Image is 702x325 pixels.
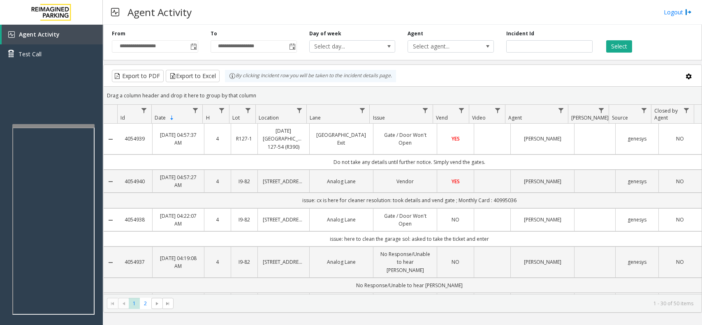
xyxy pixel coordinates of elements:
img: pageIcon [111,2,119,22]
span: Go to the last page [162,298,174,309]
span: Lot [232,114,240,121]
a: Lot Filter Menu [243,105,254,116]
a: I9-82 [236,258,253,266]
a: [PERSON_NAME] [516,258,569,266]
a: [GEOGRAPHIC_DATA] Exit [315,131,368,147]
a: [DATE] 04:19:08 AM [158,254,199,270]
td: issue: cx is here for cleaner resolution: took details and vend gate ; Monthly Card : 40995036 [118,193,702,208]
div: By clicking Incident row you will be taken to the incident details page. [225,70,396,82]
img: infoIcon.svg [229,73,236,79]
a: NO [664,135,697,143]
a: [DATE] [GEOGRAPHIC_DATA] 127-54 (R390) [263,127,304,151]
a: 4054940 [123,177,147,185]
span: Agent [508,114,522,121]
div: Drag a column header and drop it here to group by that column [104,88,702,103]
a: Location Filter Menu [294,105,305,116]
span: Lane [310,114,321,121]
td: issue: here to clean the garage sol: asked to take the ticket and enter [118,231,702,247]
span: Id [120,114,125,121]
span: YES [452,178,460,185]
a: Video Filter Menu [492,105,503,116]
span: Go to the next page [151,298,162,309]
a: genesys [621,216,653,224]
span: Page 2 [140,298,151,309]
span: YES [452,135,460,142]
a: 4 [209,258,226,266]
a: [STREET_ADDRESS] [263,177,304,185]
span: NO [452,258,459,265]
a: Gate / Door Won't Open [378,131,432,147]
a: Issue Filter Menu [420,105,431,116]
span: NO [676,135,684,142]
span: NO [452,216,459,223]
a: NO [664,177,697,185]
a: Closed by Agent Filter Menu [681,105,692,116]
a: I9-82 [236,177,253,185]
a: [DATE] 04:22:07 AM [158,212,199,228]
td: Do not take any details until further notice. Simply vend the gates. [118,154,702,170]
label: Agent [408,30,423,37]
a: genesys [621,135,653,143]
a: Logout [664,8,692,16]
span: Select agent... [408,41,476,52]
a: Date Filter Menu [190,105,201,116]
label: To [211,30,217,37]
a: NO [442,216,468,224]
span: Date [155,114,166,121]
a: NO [664,258,697,266]
button: Export to PDF [112,70,164,82]
a: No Response/Unable to hear [PERSON_NAME] [378,250,432,274]
a: [DATE] 04:57:37 AM [158,131,199,147]
span: Toggle popup [189,41,198,52]
a: [STREET_ADDRESS] [263,216,304,224]
a: Analog Lane [315,258,368,266]
a: R127-1 [236,135,253,143]
a: 4054938 [123,216,147,224]
a: [PERSON_NAME] [516,216,569,224]
label: Day of week [309,30,341,37]
a: 4054937 [123,258,147,266]
span: [PERSON_NAME] [571,114,609,121]
span: NO [676,258,684,265]
a: Source Filter Menu [638,105,649,116]
a: Agent Filter Menu [555,105,566,116]
a: Collapse Details [104,136,118,143]
span: Select day... [310,41,378,52]
a: [PERSON_NAME] [516,177,569,185]
span: Test Call [19,50,42,58]
span: NO [676,178,684,185]
h3: Agent Activity [123,2,196,22]
a: 4 [209,177,226,185]
a: YES [442,177,468,185]
span: Closed by Agent [654,107,678,121]
label: Incident Id [506,30,534,37]
span: Sortable [169,115,175,121]
a: H Filter Menu [216,105,227,116]
a: 4054939 [123,135,147,143]
a: Collapse Details [104,217,118,224]
a: Analog Lane [315,216,368,224]
span: Source [612,114,628,121]
a: Collapse Details [104,259,118,266]
span: Vend [436,114,448,121]
img: logout [685,8,692,16]
a: Lane Filter Menu [357,105,368,116]
span: Agent Activity [19,30,60,38]
a: genesys [621,258,653,266]
label: From [112,30,125,37]
span: NO [676,216,684,223]
span: H [206,114,210,121]
a: Id Filter Menu [139,105,150,116]
a: Analog Lane [315,177,368,185]
button: Select [606,40,632,53]
a: 4 [209,216,226,224]
a: Vend Filter Menu [456,105,467,116]
span: Video [472,114,486,121]
div: Data table [104,105,702,294]
span: Go to the next page [154,300,160,307]
a: NO [442,258,468,266]
span: Page 1 [129,298,140,309]
a: Vendor [378,177,432,185]
a: I9-82 [236,216,253,224]
a: NO [664,216,697,224]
